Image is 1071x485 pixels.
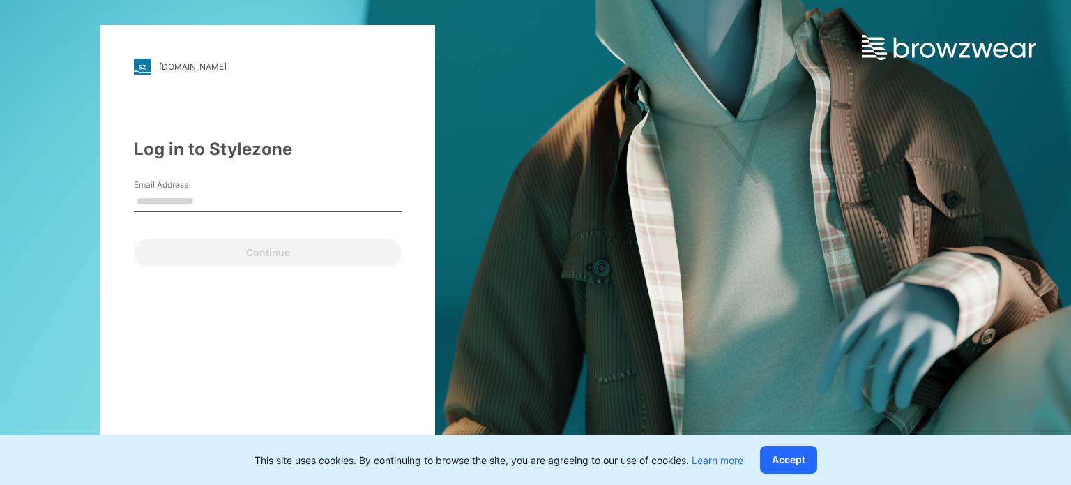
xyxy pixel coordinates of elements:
img: browzwear-logo.e42bd6dac1945053ebaf764b6aa21510.svg [862,35,1036,60]
a: [DOMAIN_NAME] [134,59,402,75]
a: Learn more [692,454,743,466]
div: [DOMAIN_NAME] [159,61,227,72]
div: Log in to Stylezone [134,137,402,162]
label: Email Address [134,179,231,191]
button: Accept [760,446,817,474]
p: This site uses cookies. By continuing to browse the site, you are agreeing to our use of cookies. [255,453,743,468]
img: stylezone-logo.562084cfcfab977791bfbf7441f1a819.svg [134,59,151,75]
